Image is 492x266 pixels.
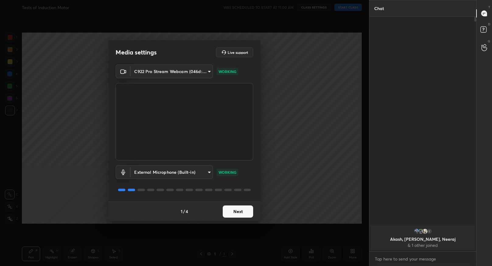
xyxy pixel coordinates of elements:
[369,0,389,16] p: Chat
[131,165,213,179] div: C922 Pro Stream Webcam (046d:085c)
[375,237,471,242] p: Akash, [PERSON_NAME], Neeraj
[369,225,476,251] div: grid
[426,228,432,234] div: 1
[413,228,419,234] img: d1eca11627db435fa99b97f22aa05bd6.jpg
[131,65,213,78] div: C922 Pro Stream Webcam (046d:085c)
[375,243,471,248] p: & 1 other joined
[228,51,248,54] h5: Live support
[488,22,490,26] p: D
[422,228,428,234] img: 9081843af544456586c459531e725913.jpg
[116,48,157,56] h2: Media settings
[488,39,490,44] p: G
[223,205,253,218] button: Next
[218,69,236,74] p: WORKING
[218,170,236,175] p: WORKING
[186,208,188,215] h4: 4
[417,228,424,234] img: 1996a41c05a54933bfa64e97c9bd7d8b.jpg
[181,208,183,215] h4: 1
[488,5,490,9] p: T
[183,208,185,215] h4: /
